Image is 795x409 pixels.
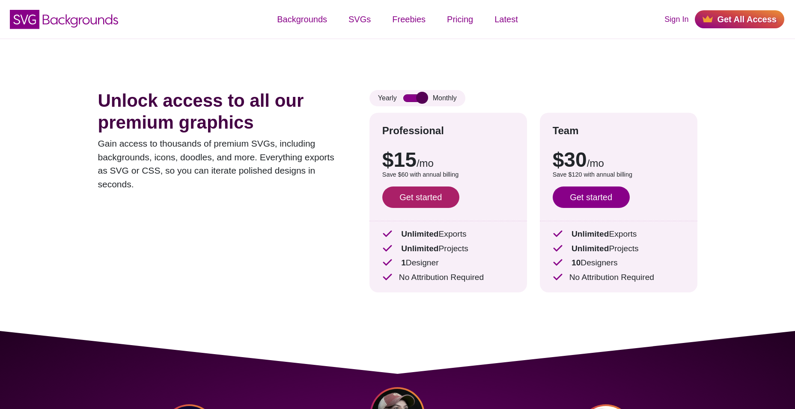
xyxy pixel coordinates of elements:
[553,186,630,208] a: Get started
[572,258,581,267] strong: 10
[664,14,688,25] a: Sign In
[484,6,528,32] a: Latest
[572,229,609,238] strong: Unlimited
[382,125,444,136] strong: Professional
[587,157,604,169] span: /mo
[382,257,514,269] p: Designer
[572,244,609,253] strong: Unlimited
[98,90,344,133] h1: Unlock access to all our premium graphics
[401,229,438,238] strong: Unlimited
[382,186,459,208] a: Get started
[553,170,685,180] p: Save $120 with annual billing
[338,6,381,32] a: SVGs
[553,243,685,255] p: Projects
[382,150,514,170] p: $15
[382,243,514,255] p: Projects
[401,258,406,267] strong: 1
[266,6,338,32] a: Backgrounds
[381,6,436,32] a: Freebies
[382,228,514,241] p: Exports
[553,150,685,170] p: $30
[695,10,784,28] a: Get All Access
[553,271,685,284] p: No Attribution Required
[417,157,434,169] span: /mo
[98,137,344,191] p: Gain access to thousands of premium SVGs, including backgrounds, icons, doodles, and more. Everyt...
[436,6,484,32] a: Pricing
[382,170,514,180] p: Save $60 with annual billing
[369,90,465,106] div: Yearly Monthly
[401,244,438,253] strong: Unlimited
[553,228,685,241] p: Exports
[553,125,579,136] strong: Team
[553,257,685,269] p: Designers
[382,271,514,284] p: No Attribution Required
